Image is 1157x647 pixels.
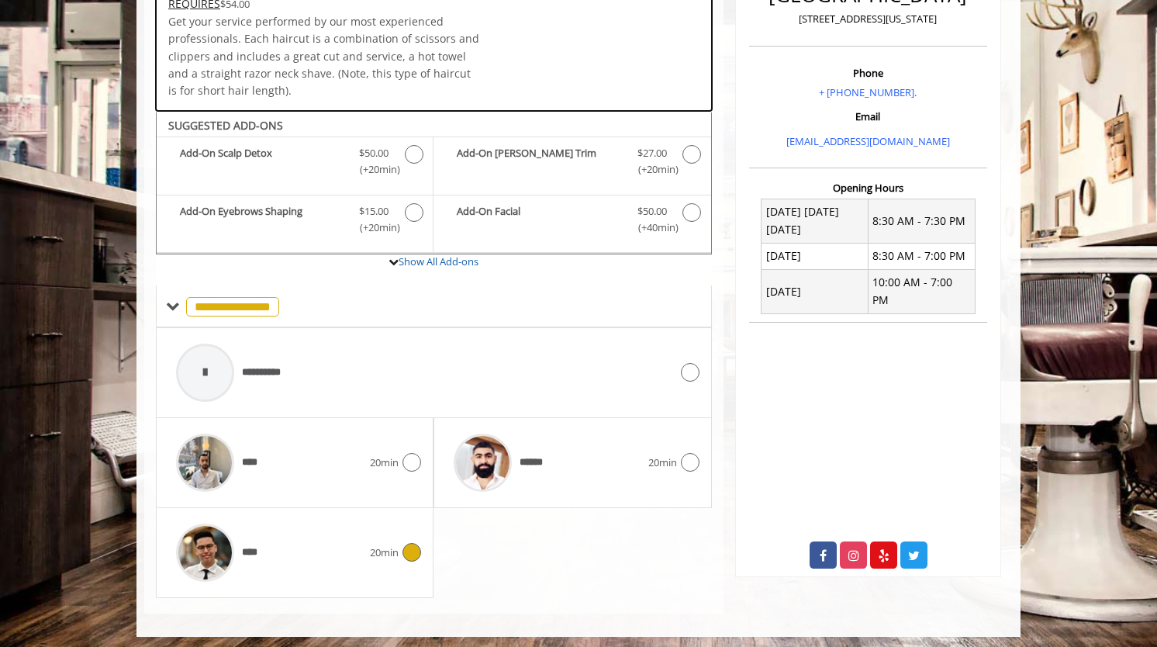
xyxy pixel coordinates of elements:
a: Show All Add-ons [399,254,478,268]
span: $50.00 [359,145,389,161]
div: The Made Man Senior Barber Haircut Add-onS [156,111,712,255]
span: (+40min ) [629,220,675,236]
b: Add-On [PERSON_NAME] Trim [457,145,621,178]
span: $27.00 [637,145,667,161]
td: 8:30 AM - 7:30 PM [868,199,975,243]
td: 10:00 AM - 7:00 PM [868,269,975,313]
b: Add-On Scalp Detox [180,145,344,178]
a: [EMAIL_ADDRESS][DOMAIN_NAME] [786,134,950,148]
p: Get your service performed by our most experienced professionals. Each haircut is a combination o... [168,13,480,100]
label: Add-On Eyebrows Shaping [164,203,425,240]
span: $15.00 [359,203,389,220]
b: Add-On Facial [457,203,621,236]
label: Add-On Scalp Detox [164,145,425,182]
span: (+20min ) [351,220,397,236]
p: [STREET_ADDRESS][US_STATE] [753,11,983,27]
span: 20min [370,455,399,471]
span: 20min [370,545,399,561]
h3: Phone [753,67,983,78]
td: 8:30 AM - 7:00 PM [868,243,975,269]
b: SUGGESTED ADD-ONS [168,118,283,133]
td: [DATE] [762,243,869,269]
span: $50.00 [637,203,667,220]
label: Add-On Beard Trim [441,145,703,182]
td: [DATE] [DATE] [DATE] [762,199,869,243]
h3: Opening Hours [749,182,987,193]
h3: Email [753,111,983,122]
span: 20min [648,455,677,471]
label: Add-On Facial [441,203,703,240]
td: [DATE] [762,269,869,313]
b: Add-On Eyebrows Shaping [180,203,344,236]
a: + [PHONE_NUMBER]. [819,85,917,99]
span: (+20min ) [629,161,675,178]
span: (+20min ) [351,161,397,178]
